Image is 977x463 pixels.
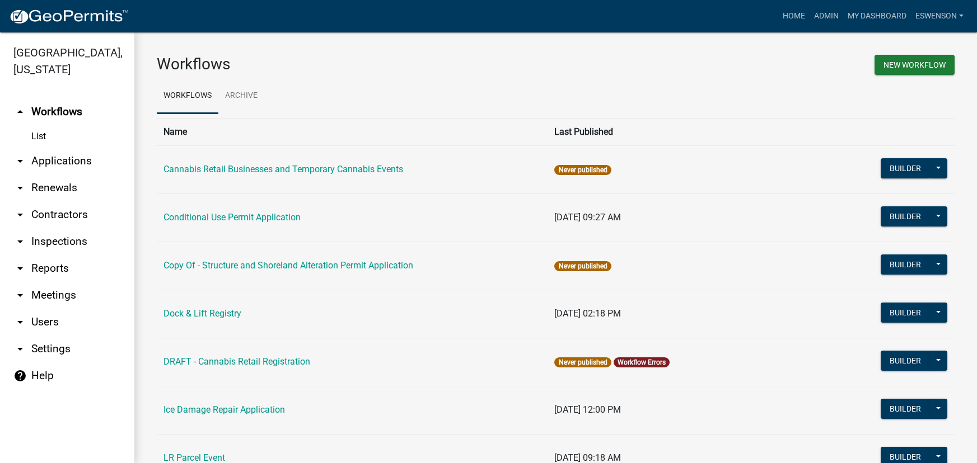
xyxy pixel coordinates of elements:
span: Never published [554,165,611,175]
button: Builder [881,303,930,323]
a: LR Parcel Event [163,452,225,463]
a: Ice Damage Repair Application [163,404,285,415]
i: arrow_drop_down [13,315,27,329]
button: Builder [881,351,930,371]
i: arrow_drop_down [13,262,27,275]
i: arrow_drop_down [13,154,27,168]
a: Workflow Errors [618,358,666,366]
span: [DATE] 09:18 AM [554,452,621,463]
a: Conditional Use Permit Application [163,212,301,223]
i: arrow_drop_down [13,289,27,302]
a: Admin [810,6,843,27]
i: arrow_drop_up [13,105,27,119]
a: Cannabis Retail Businesses and Temporary Cannabis Events [163,164,403,174]
a: Dock & Lift Registry [163,308,241,319]
button: New Workflow [875,55,955,75]
span: Never published [554,261,611,271]
i: arrow_drop_down [13,235,27,248]
i: arrow_drop_down [13,181,27,195]
a: My Dashboard [843,6,911,27]
h3: Workflows [157,55,548,74]
a: Archive [218,78,264,114]
span: [DATE] 09:27 AM [554,212,621,223]
span: [DATE] 12:00 PM [554,404,621,415]
button: Builder [881,158,930,178]
button: Builder [881,399,930,419]
i: arrow_drop_down [13,342,27,356]
button: Builder [881,254,930,275]
i: arrow_drop_down [13,208,27,221]
button: Builder [881,206,930,226]
a: Home [778,6,810,27]
th: Name [157,118,548,145]
a: Copy Of - Structure and Shoreland Alteration Permit Application [163,260,413,271]
i: help [13,369,27,382]
span: [DATE] 02:18 PM [554,308,621,319]
a: DRAFT - Cannabis Retail Registration [163,356,310,367]
a: Workflows [157,78,218,114]
a: eswenson [911,6,968,27]
th: Last Published [548,118,838,145]
span: Never published [554,357,611,367]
